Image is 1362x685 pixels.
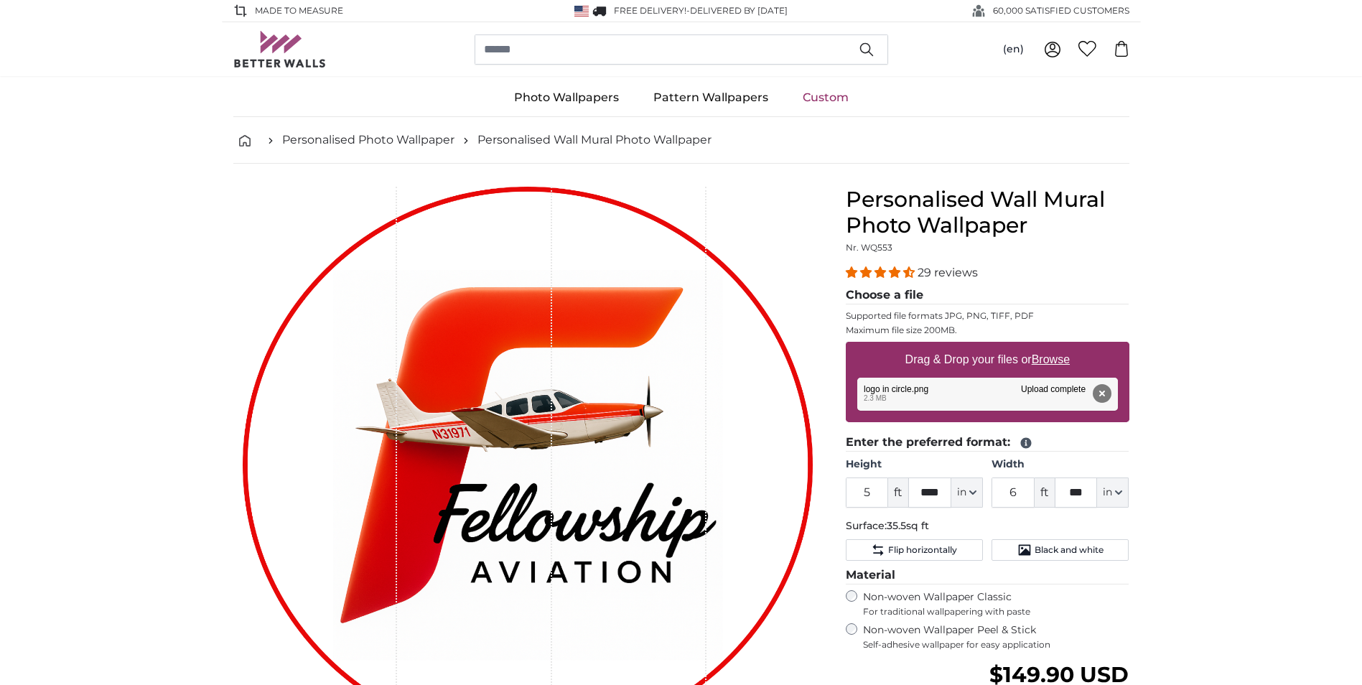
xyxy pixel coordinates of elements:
span: Self-adhesive wallpaper for easy application [863,639,1129,651]
button: Black and white [992,539,1129,561]
h1: Personalised Wall Mural Photo Wallpaper [846,187,1129,238]
button: in [1097,477,1129,508]
p: Supported file formats JPG, PNG, TIFF, PDF [846,310,1129,322]
a: Personalised Wall Mural Photo Wallpaper [477,131,712,149]
label: Non-woven Wallpaper Peel & Stick [863,623,1129,651]
span: ft [1035,477,1055,508]
legend: Choose a file [846,286,1129,304]
button: (en) [992,37,1035,62]
button: Flip horizontally [846,539,983,561]
a: Photo Wallpapers [497,79,636,116]
legend: Material [846,567,1129,584]
label: Height [846,457,983,472]
legend: Enter the preferred format: [846,434,1129,452]
label: Non-woven Wallpaper Classic [863,590,1129,618]
span: Delivered by [DATE] [690,5,788,16]
span: FREE delivery! [614,5,686,16]
span: in [1103,485,1112,500]
span: 60,000 SATISFIED CUSTOMERS [993,4,1129,17]
span: ft [888,477,908,508]
a: Personalised Photo Wallpaper [282,131,454,149]
label: Width [992,457,1129,472]
u: Browse [1032,353,1070,365]
img: Betterwalls [233,31,327,67]
span: 4.34 stars [846,266,918,279]
span: 29 reviews [918,266,978,279]
span: - [686,5,788,16]
span: Black and white [1035,544,1104,556]
span: 35.5sq ft [887,519,929,532]
a: Pattern Wallpapers [636,79,785,116]
p: Surface: [846,519,1129,533]
img: United States [574,6,589,17]
a: Custom [785,79,866,116]
span: For traditional wallpapering with paste [863,606,1129,618]
span: Nr. WQ553 [846,242,892,253]
span: Flip horizontally [888,544,957,556]
span: Made to Measure [255,4,343,17]
label: Drag & Drop your files or [899,345,1075,374]
button: in [951,477,983,508]
nav: breadcrumbs [233,117,1129,164]
p: Maximum file size 200MB. [846,325,1129,336]
span: in [957,485,966,500]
